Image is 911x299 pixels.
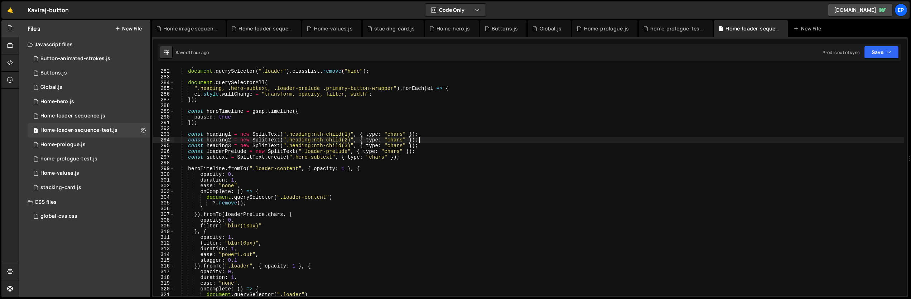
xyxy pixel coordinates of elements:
[153,200,174,206] div: 305
[153,97,174,103] div: 287
[823,49,860,56] div: Prod is out of sync
[153,114,174,120] div: 290
[828,4,892,16] a: [DOMAIN_NAME]
[153,223,174,229] div: 309
[584,25,629,32] div: Home-prologue.js
[28,52,150,66] div: 16061/43947.js
[153,217,174,223] div: 308
[153,194,174,200] div: 304
[175,49,209,56] div: Saved
[40,184,81,191] div: stacking-card.js
[28,95,150,109] div: 16061/43948.js
[19,195,150,209] div: CSS files
[153,131,174,137] div: 293
[40,213,77,220] div: global-css.css
[374,25,415,32] div: stacking-card.js
[437,25,470,32] div: Home-hero.js
[28,138,150,152] div: 16061/43249.js
[153,149,174,154] div: 296
[28,166,150,180] div: 16061/43950.js
[238,25,292,32] div: Home-loader-sequence.js
[540,25,561,32] div: Global.js
[153,292,174,298] div: 321
[864,46,899,59] button: Save
[492,25,518,32] div: Buttons.js
[40,127,117,134] div: Home-loader-sequence-test.js
[153,275,174,280] div: 318
[28,6,69,14] div: Kaviraj-button
[153,212,174,217] div: 307
[153,235,174,240] div: 311
[34,128,38,134] span: 1
[28,66,150,80] div: 16061/43050.js
[28,109,150,123] div: 16061/43594.js
[28,209,150,223] div: 16061/43261.css
[153,143,174,149] div: 295
[153,68,174,74] div: 282
[314,25,353,32] div: Home-values.js
[153,206,174,212] div: 306
[153,229,174,235] div: 310
[153,80,174,86] div: 284
[153,154,174,160] div: 297
[153,160,174,166] div: 298
[40,56,110,62] div: Button-animated-strokes.js
[153,103,174,108] div: 288
[153,166,174,172] div: 299
[153,177,174,183] div: 301
[153,280,174,286] div: 319
[153,246,174,252] div: 313
[425,4,486,16] button: Code Only
[153,86,174,91] div: 285
[153,263,174,269] div: 316
[153,91,174,97] div: 286
[153,286,174,292] div: 320
[28,152,150,166] div: 16061/44087.js
[40,156,97,162] div: home-prologue-test.js
[188,49,209,56] div: 1 hour ago
[153,120,174,126] div: 291
[153,240,174,246] div: 312
[19,37,150,52] div: Javascript files
[726,25,779,32] div: Home-loader-sequence-test.js
[153,108,174,114] div: 289
[650,25,704,32] div: home-prologue-test.js
[153,257,174,263] div: 315
[153,137,174,143] div: 294
[153,172,174,177] div: 300
[115,26,142,32] button: New File
[28,180,150,195] div: 16061/44833.js
[40,113,105,119] div: Home-loader-sequence.js
[28,123,150,138] div: 16061/44088.js
[40,141,86,148] div: Home-prologue.js
[153,252,174,257] div: 314
[163,25,217,32] div: Home image sequence.js
[153,183,174,189] div: 302
[153,74,174,80] div: 283
[895,4,907,16] a: Ep
[40,84,62,91] div: Global.js
[1,1,19,19] a: 🤙
[40,170,79,177] div: Home-values.js
[153,189,174,194] div: 303
[40,70,67,76] div: Buttons.js
[40,98,74,105] div: Home-hero.js
[28,80,150,95] div: 16061/45009.js
[794,25,824,32] div: New File
[153,126,174,131] div: 292
[28,25,40,33] h2: Files
[153,269,174,275] div: 317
